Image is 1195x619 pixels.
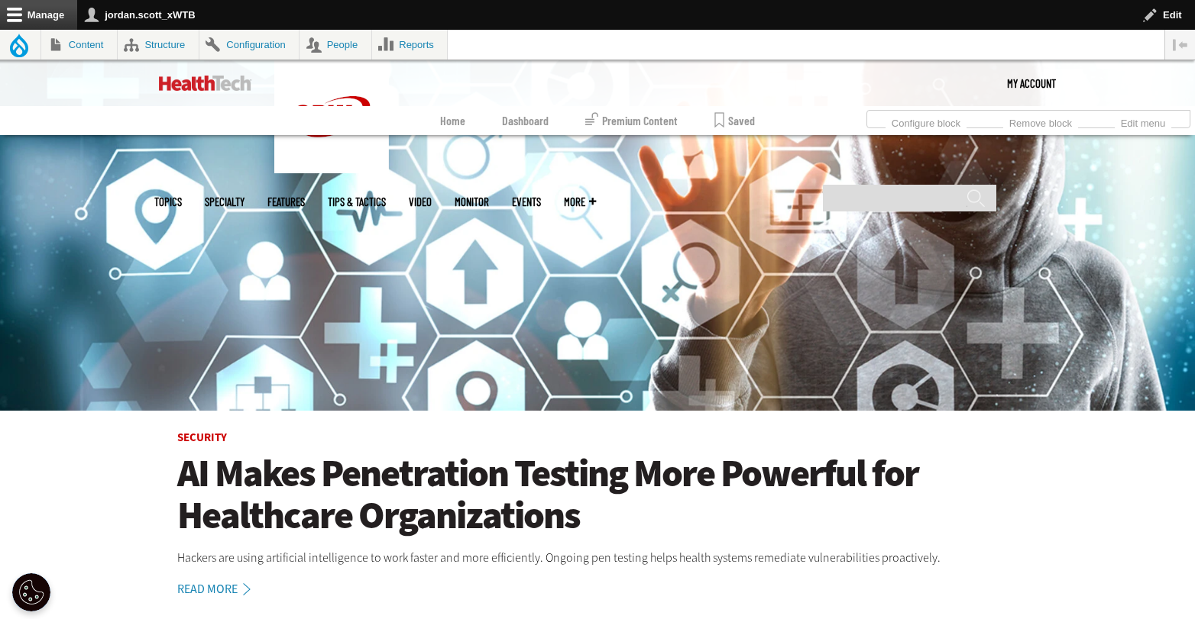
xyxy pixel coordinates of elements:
a: Reports [372,30,448,60]
span: More [564,196,596,208]
a: MonITor [455,196,489,208]
a: People [300,30,371,60]
button: Open Preferences [12,573,50,611]
a: Configuration [199,30,299,60]
a: Security [177,430,227,445]
a: Read More [177,583,267,595]
button: Vertical orientation [1165,30,1195,60]
a: Dashboard [502,106,549,135]
a: Video [409,196,432,208]
a: AI Makes Penetration Testing More Powerful for Healthcare Organizations [177,453,1018,537]
img: Home [274,60,389,173]
a: My Account [1007,60,1056,106]
img: Home [159,76,251,91]
a: CDW [274,161,389,177]
a: Home [440,106,465,135]
a: Tips & Tactics [328,196,386,208]
a: Events [512,196,541,208]
p: Hackers are using artificial intelligence to work faster and more efficiently. Ongoing pen testin... [177,548,1018,568]
a: Features [267,196,305,208]
a: Saved [714,106,755,135]
span: Specialty [205,196,245,208]
span: Topics [154,196,182,208]
div: User menu [1007,60,1056,106]
a: Premium Content [585,106,678,135]
a: Structure [118,30,199,60]
a: Configure block [886,113,967,130]
a: Remove block [1003,113,1078,130]
a: Content [41,30,117,60]
div: Cookie Settings [12,573,50,611]
a: Edit menu [1115,113,1171,130]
